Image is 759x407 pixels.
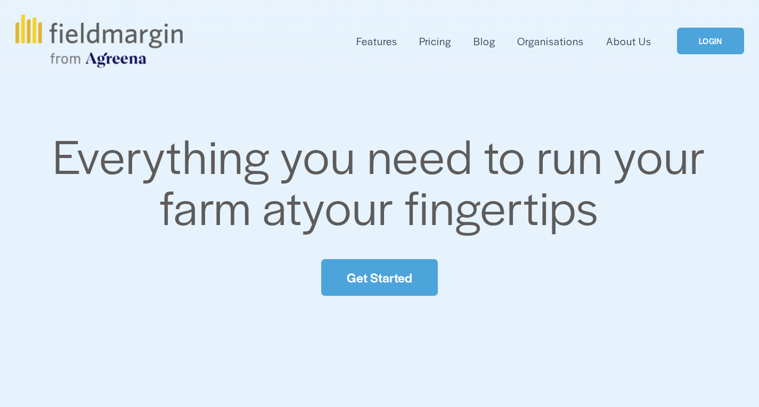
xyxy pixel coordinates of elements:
a: LOGIN [677,28,744,55]
a: About Us [606,32,651,50]
a: Blog [474,32,495,50]
img: fieldmargin.com [15,14,183,68]
a: Pricing [419,32,451,50]
a: Organisations [517,32,584,50]
span: Features [356,34,397,49]
a: Get Started [321,259,438,296]
span: Everything you need to run your farm at [53,121,716,239]
span: your fingertips [302,172,599,239]
a: folder dropdown [356,32,397,50]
